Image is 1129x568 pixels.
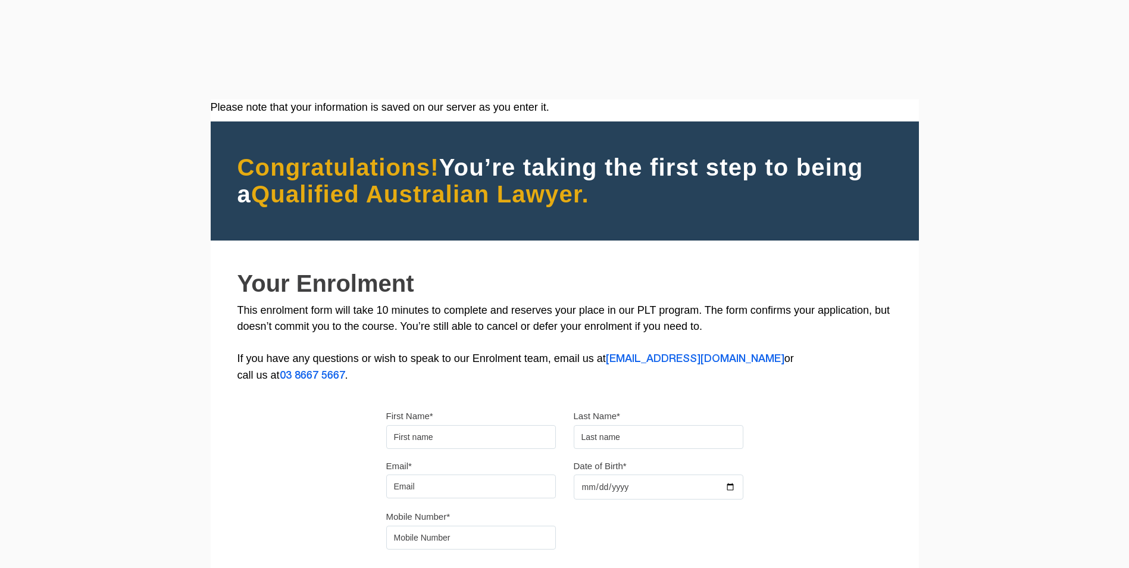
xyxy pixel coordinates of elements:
input: First name [386,425,556,449]
span: Qualified Australian Lawyer. [251,181,589,207]
p: This enrolment form will take 10 minutes to complete and reserves your place in our PLT program. ... [237,302,892,384]
label: Mobile Number* [386,511,451,523]
input: Email [386,475,556,498]
a: 03 8667 5667 [280,371,345,380]
input: Mobile Number [386,526,556,550]
h2: Your Enrolment [237,270,892,297]
label: Email* [386,460,412,472]
label: First Name* [386,410,433,422]
a: [EMAIL_ADDRESS][DOMAIN_NAME] [606,354,784,364]
label: Last Name* [574,410,620,422]
h2: You’re taking the first step to being a [237,154,892,208]
div: Please note that your information is saved on our server as you enter it. [211,99,919,116]
label: Date of Birth* [574,460,627,472]
input: Last name [574,425,743,449]
span: Congratulations! [237,154,439,180]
